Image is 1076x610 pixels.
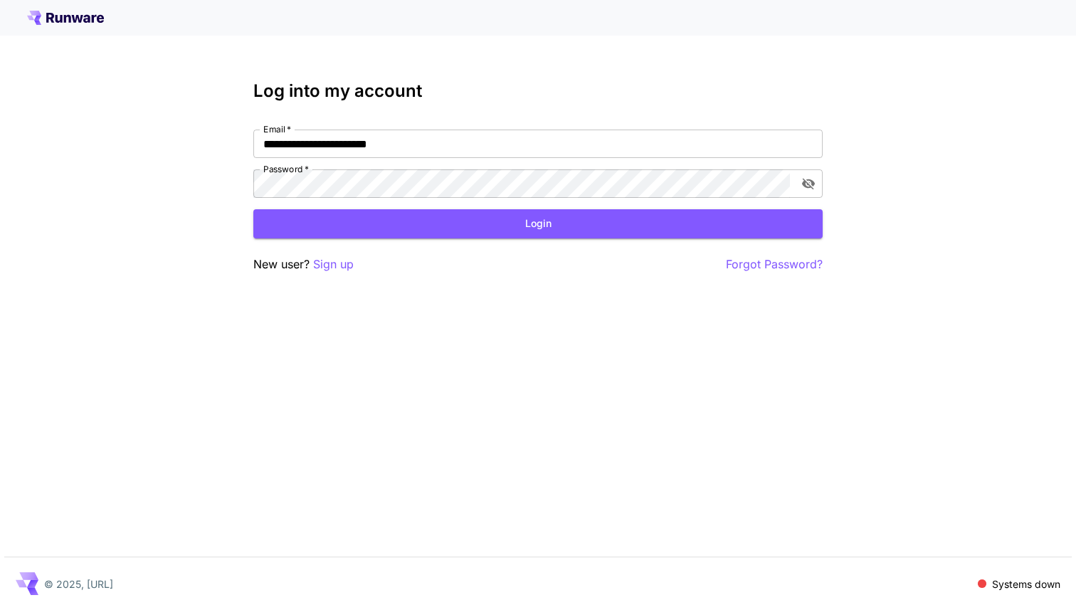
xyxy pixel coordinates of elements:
button: toggle password visibility [796,171,821,196]
label: Email [263,123,291,135]
h3: Log into my account [253,81,823,101]
p: © 2025, [URL] [44,577,113,591]
label: Password [263,163,309,175]
p: Systems down [992,577,1060,591]
button: Forgot Password? [726,256,823,273]
button: Login [253,209,823,238]
button: Sign up [313,256,354,273]
p: New user? [253,256,354,273]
